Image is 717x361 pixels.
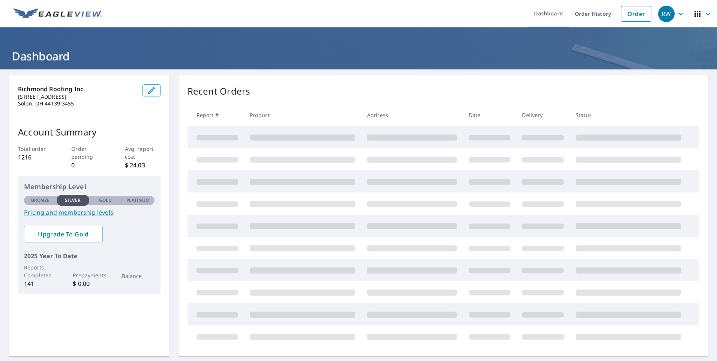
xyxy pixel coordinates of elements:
[463,104,516,126] th: Date
[187,104,244,126] th: Report #
[71,145,107,161] p: Order pending
[24,251,154,260] p: 2025 Year To Date
[126,197,150,204] p: Platinum
[24,182,154,192] p: Membership Level
[658,6,675,22] div: RW
[71,161,107,170] p: 0
[13,8,102,20] img: EV Logo
[516,104,570,126] th: Delivery
[18,153,54,162] p: 1216
[621,6,651,22] a: Order
[125,161,160,170] p: $ 24.03
[24,263,57,279] p: Reports Completed
[18,93,136,100] p: [STREET_ADDRESS]
[9,48,708,64] h1: Dashboard
[99,197,112,204] p: Gold
[24,208,154,217] a: Pricing and membership levels
[24,279,57,288] p: 141
[30,230,97,238] span: Upgrade To Gold
[65,197,81,204] p: Silver
[31,197,50,204] p: Bronze
[361,104,463,126] th: Address
[24,226,103,242] a: Upgrade To Gold
[125,145,160,161] p: Avg. report cost
[73,279,105,288] p: $ 0.00
[18,100,136,107] p: Solon, OH 44139-3455
[244,104,361,126] th: Product
[187,84,250,98] p: Recent Orders
[18,125,160,139] p: Account Summary
[73,271,105,279] p: Prepayments
[122,272,154,280] p: Balance
[18,84,136,93] p: Richmond Roofing Inc.
[18,145,54,153] p: Total order
[570,104,687,126] th: Status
